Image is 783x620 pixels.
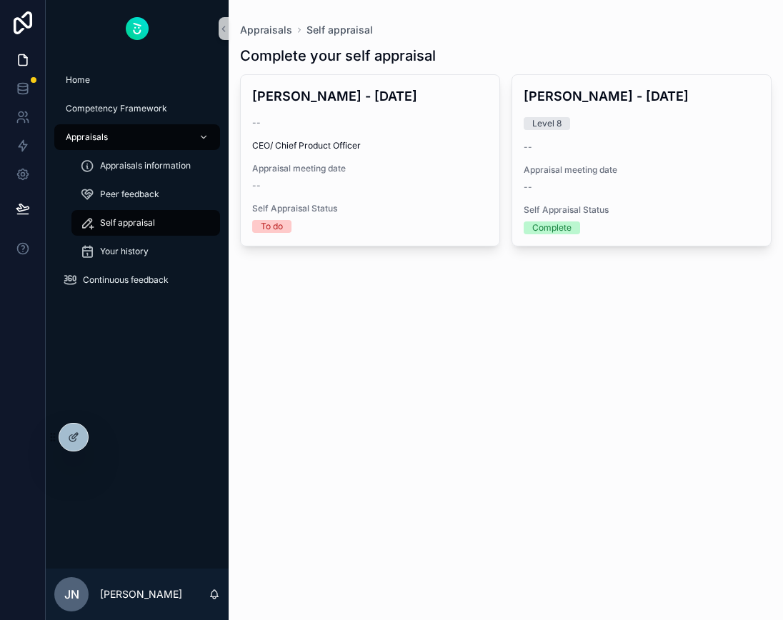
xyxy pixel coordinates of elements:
[54,96,220,121] a: Competency Framework
[100,160,191,171] span: Appraisals information
[524,204,759,216] span: Self Appraisal Status
[100,217,155,229] span: Self appraisal
[54,124,220,150] a: Appraisals
[306,23,373,37] a: Self appraisal
[252,203,488,214] span: Self Appraisal Status
[524,86,759,106] h4: [PERSON_NAME] - [DATE]
[54,267,220,293] a: Continuous feedback
[240,46,436,66] h1: Complete your self appraisal
[46,57,229,311] div: scrollable content
[66,131,108,143] span: Appraisals
[512,74,772,246] a: [PERSON_NAME] - [DATE]Level 8--Appraisal meeting date--Self Appraisal StatusComplete
[532,117,562,130] div: Level 8
[252,140,488,151] span: CEO/ Chief Product Officer
[64,586,79,603] span: JN
[252,117,261,129] span: --
[71,239,220,264] a: Your history
[532,221,572,234] div: Complete
[240,23,292,37] a: Appraisals
[66,74,90,86] span: Home
[252,163,488,174] span: Appraisal meeting date
[126,17,149,40] img: App logo
[261,220,283,233] div: To do
[54,67,220,93] a: Home
[71,181,220,207] a: Peer feedback
[71,153,220,179] a: Appraisals information
[100,189,159,200] span: Peer feedback
[66,103,167,114] span: Competency Framework
[83,274,169,286] span: Continuous feedback
[524,141,532,153] span: --
[100,587,182,601] p: [PERSON_NAME]
[71,210,220,236] a: Self appraisal
[240,74,500,246] a: [PERSON_NAME] - [DATE]--CEO/ Chief Product OfficerAppraisal meeting date--Self Appraisal StatusTo do
[100,246,149,257] span: Your history
[252,180,261,191] span: --
[524,164,759,176] span: Appraisal meeting date
[524,181,532,193] span: --
[252,86,488,106] h4: [PERSON_NAME] - [DATE]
